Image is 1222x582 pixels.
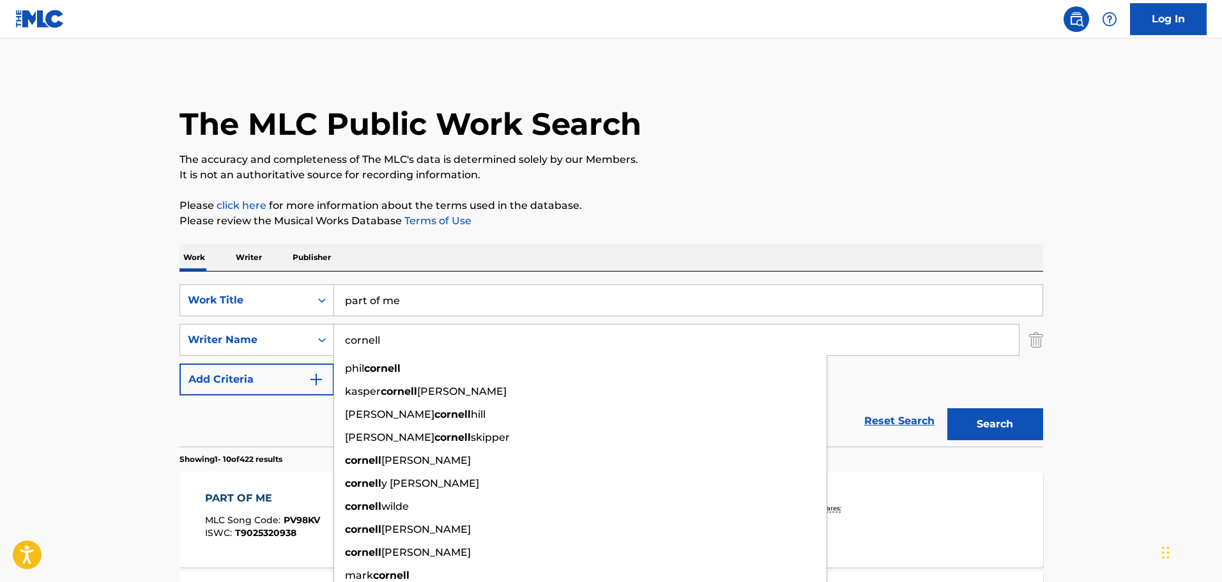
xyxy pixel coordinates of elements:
[381,546,471,558] span: [PERSON_NAME]
[1069,11,1084,27] img: search
[345,500,381,512] strong: cornell
[179,471,1043,567] a: PART OF MEMLC Song Code:PV98KVISWC:T9025320938Writers (5)[PERSON_NAME], [PERSON_NAME] M [PERSON_N...
[471,408,485,420] span: hill
[1158,521,1222,582] iframe: Chat Widget
[179,152,1043,167] p: The accuracy and completeness of The MLC's data is determined solely by our Members.
[284,514,320,526] span: PV98KV
[232,244,266,271] p: Writer
[15,10,65,28] img: MLC Logo
[381,385,417,397] strong: cornell
[289,244,335,271] p: Publisher
[1097,6,1122,32] div: Help
[345,546,381,558] strong: cornell
[179,284,1043,447] form: Search Form
[373,569,409,581] strong: cornell
[434,408,471,420] strong: cornell
[345,431,434,443] span: [PERSON_NAME]
[179,198,1043,213] p: Please for more information about the terms used in the database.
[345,385,381,397] span: kasper
[188,332,303,348] div: Writer Name
[205,491,320,506] div: PART OF ME
[345,569,373,581] span: mark
[471,431,510,443] span: skipper
[947,408,1043,440] button: Search
[1162,533,1170,572] div: Drag
[345,408,434,420] span: [PERSON_NAME]
[205,527,235,539] span: ISWC :
[381,500,409,512] span: wilde
[235,527,296,539] span: T9025320938
[1130,3,1207,35] a: Log In
[402,215,471,227] a: Terms of Use
[858,407,941,435] a: Reset Search
[309,372,324,387] img: 9d2ae6d4665cec9f34b9.svg
[1064,6,1089,32] a: Public Search
[381,477,479,489] span: y [PERSON_NAME]
[179,213,1043,229] p: Please review the Musical Works Database
[179,244,209,271] p: Work
[1102,11,1117,27] img: help
[205,514,284,526] span: MLC Song Code :
[217,199,266,211] a: click here
[345,362,364,374] span: phil
[345,477,381,489] strong: cornell
[434,431,471,443] strong: cornell
[188,293,303,308] div: Work Title
[345,523,381,535] strong: cornell
[381,454,471,466] span: [PERSON_NAME]
[1029,324,1043,356] img: Delete Criterion
[179,364,334,395] button: Add Criteria
[179,167,1043,183] p: It is not an authoritative source for recording information.
[345,454,381,466] strong: cornell
[417,385,507,397] span: [PERSON_NAME]
[179,454,282,465] p: Showing 1 - 10 of 422 results
[381,523,471,535] span: [PERSON_NAME]
[364,362,401,374] strong: cornell
[179,105,641,143] h1: The MLC Public Work Search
